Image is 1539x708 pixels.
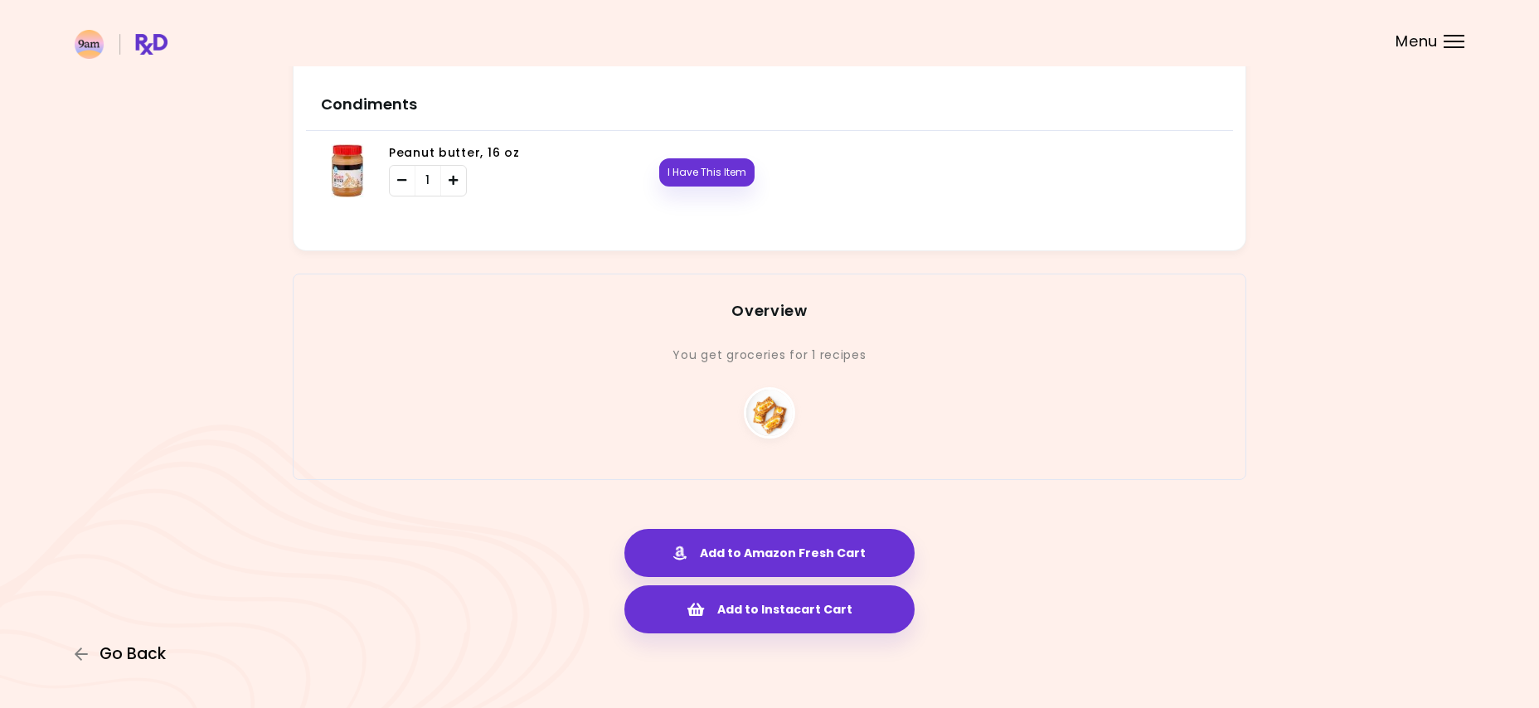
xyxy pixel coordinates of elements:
h3: Condiments [306,65,1233,131]
a: Peanut butter, 16 oz [389,144,519,161]
h3: Overview [294,299,1245,322]
span: Go Back [100,645,166,663]
span: 1 [425,172,430,189]
button: Add to Amazon Fresh Cart [624,529,915,577]
span: Menu [1396,34,1438,49]
div: Add [441,166,466,196]
div: You get groceries for 1 recipes [294,342,1245,367]
img: RxDiet [75,30,167,59]
div: Remove [390,166,415,196]
button: I Have This Item [659,158,755,187]
button: Add to Instacart Cart [624,585,915,633]
button: Go Back [75,645,174,663]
